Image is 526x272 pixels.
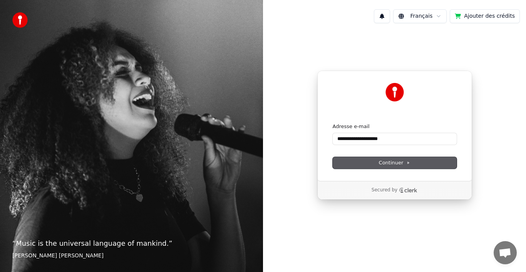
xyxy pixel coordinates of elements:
a: Clerk logo [399,188,417,193]
p: Secured by [372,187,397,193]
label: Adresse e-mail [333,123,370,130]
a: Ouvrir le chat [494,241,517,264]
img: Youka [385,83,404,101]
button: Continuer [333,157,457,169]
img: youka [12,12,28,28]
button: Ajouter des crédits [450,9,520,23]
p: “ Music is the universal language of mankind. ” [12,238,251,249]
span: Continuer [379,159,410,166]
footer: [PERSON_NAME] [PERSON_NAME] [12,252,251,260]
